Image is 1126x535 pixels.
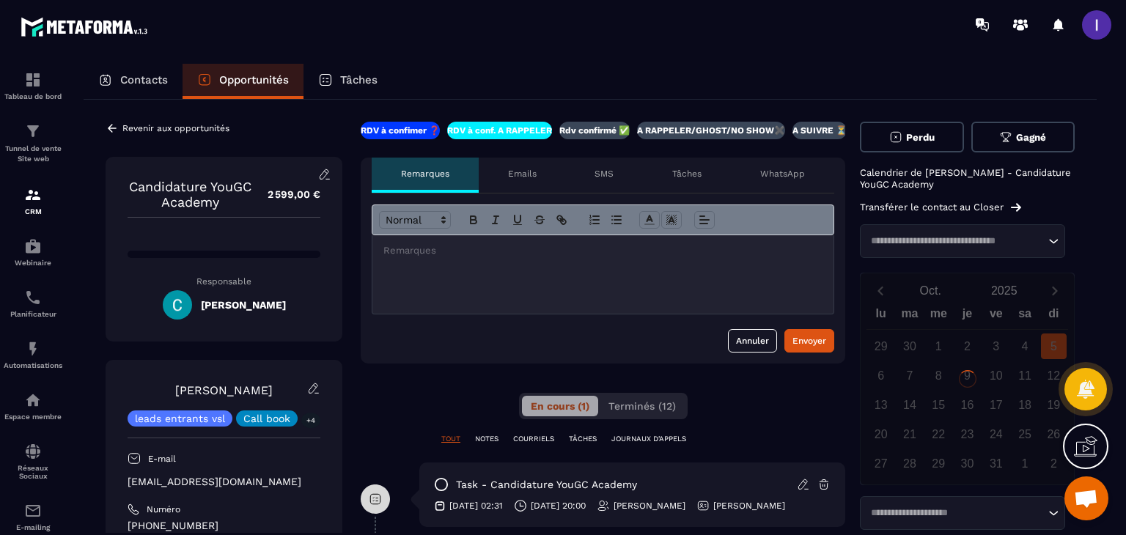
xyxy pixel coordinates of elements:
p: Tâches [340,73,378,86]
p: RDV à conf. A RAPPELER [447,125,552,136]
a: Contacts [84,64,183,99]
img: automations [24,391,42,409]
p: Emails [508,168,537,180]
p: [PHONE_NUMBER] [128,519,320,533]
p: Opportunités [219,73,289,86]
p: SMS [595,168,614,180]
a: schedulerschedulerPlanificateur [4,278,62,329]
p: COURRIELS [513,434,554,444]
p: Revenir aux opportunités [122,123,229,133]
p: E-mail [148,453,176,465]
h5: [PERSON_NAME] [201,299,286,311]
p: [EMAIL_ADDRESS][DOMAIN_NAME] [128,475,320,489]
p: Espace membre [4,413,62,421]
span: Gagné [1016,132,1046,143]
input: Search for option [866,234,1045,248]
p: leads entrants vsl [135,413,225,424]
p: Réseaux Sociaux [4,464,62,480]
p: Tableau de bord [4,92,62,100]
div: Ouvrir le chat [1064,476,1108,520]
p: [DATE] 02:31 [449,500,503,512]
p: TÂCHES [569,434,597,444]
p: Webinaire [4,259,62,267]
p: TOUT [441,434,460,444]
a: social-networksocial-networkRéseaux Sociaux [4,432,62,491]
button: En cours (1) [522,396,598,416]
img: social-network [24,443,42,460]
p: A SUIVRE ⏳ [792,125,847,136]
img: automations [24,340,42,358]
a: automationsautomationsWebinaire [4,226,62,278]
p: [DATE] 20:00 [531,500,586,512]
img: automations [24,237,42,255]
p: Candidature YouGC Academy [128,179,253,210]
p: RDV à confimer ❓ [361,125,440,136]
p: Calendrier de [PERSON_NAME] - Candidature YouGC Academy [860,167,1075,191]
div: Search for option [860,224,1065,258]
button: Gagné [971,122,1075,152]
p: Contacts [120,73,168,86]
a: formationformationCRM [4,175,62,226]
a: formationformationTableau de bord [4,60,62,111]
p: A RAPPELER/GHOST/NO SHOW✖️ [637,125,785,136]
img: logo [21,13,152,40]
a: Tâches [303,64,392,99]
a: Opportunités [183,64,303,99]
img: formation [24,122,42,140]
span: Perdu [906,132,935,143]
button: Perdu [860,122,964,152]
p: Transférer le contact au Closer [860,202,1004,213]
button: Envoyer [784,329,834,353]
p: [PERSON_NAME] [713,500,785,512]
p: Tunnel de vente Site web [4,144,62,164]
p: Tâches [672,168,702,180]
p: 2 599,00 € [253,180,320,209]
img: scheduler [24,289,42,306]
a: formationformationTunnel de vente Site web [4,111,62,175]
img: email [24,502,42,520]
div: Search for option [860,496,1065,530]
p: Planificateur [4,310,62,318]
img: formation [24,186,42,204]
p: NOTES [475,434,498,444]
p: E-mailing [4,523,62,531]
p: [PERSON_NAME] [614,500,685,512]
p: +4 [301,413,320,428]
p: Numéro [147,503,180,515]
a: automationsautomationsEspace membre [4,380,62,432]
p: Rdv confirmé ✅ [559,125,630,136]
p: WhatsApp [760,168,805,180]
p: Responsable [128,276,320,287]
div: Envoyer [792,333,826,348]
button: Annuler [728,329,777,353]
input: Search for option [866,506,1045,520]
span: Terminés (12) [608,400,676,412]
img: formation [24,71,42,89]
span: En cours (1) [531,400,589,412]
p: Remarques [401,168,449,180]
p: JOURNAUX D'APPELS [611,434,686,444]
p: CRM [4,207,62,215]
a: automationsautomationsAutomatisations [4,329,62,380]
p: Call book [243,413,290,424]
p: task - Candidature YouGC Academy [456,478,637,492]
button: Terminés (12) [600,396,685,416]
p: Automatisations [4,361,62,369]
a: [PERSON_NAME] [175,383,273,397]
